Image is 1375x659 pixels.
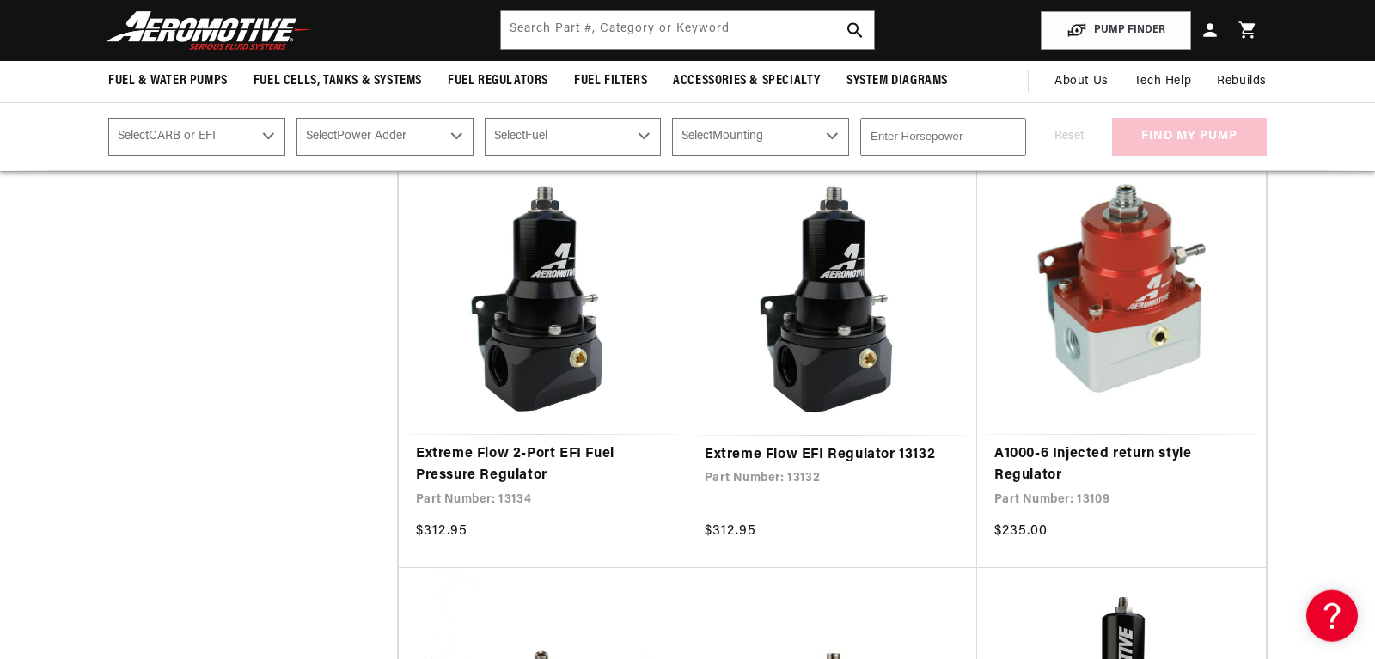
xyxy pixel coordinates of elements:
button: PUMP FINDER [1041,11,1191,50]
a: Extreme Flow 2-Port EFI Fuel Pressure Regulator [416,443,670,487]
summary: Accessories & Specialty [660,61,834,101]
span: Tech Help [1134,72,1191,91]
summary: System Diagrams [834,61,961,101]
select: Mounting [672,118,849,156]
span: Fuel Regulators [448,72,548,90]
span: Fuel & Water Pumps [108,72,228,90]
a: A1000-6 Injected return style Regulator [994,443,1249,487]
summary: Fuel Regulators [435,61,561,101]
span: Rebuilds [1217,72,1267,91]
select: Power Adder [296,118,474,156]
summary: Fuel & Water Pumps [95,61,241,101]
span: Fuel Filters [574,72,647,90]
img: Aeromotive [102,10,317,51]
button: search button [836,11,874,49]
input: Enter Horsepower [860,118,1026,156]
a: Extreme Flow EFI Regulator 13132 [705,444,960,467]
summary: Tech Help [1121,61,1204,102]
select: CARB or EFI [108,118,285,156]
span: Accessories & Specialty [673,72,821,90]
span: System Diagrams [846,72,948,90]
a: About Us [1042,61,1121,102]
select: Fuel [485,118,662,156]
summary: Fuel Filters [561,61,660,101]
span: Fuel Cells, Tanks & Systems [254,72,422,90]
input: Search by Part Number, Category or Keyword [501,11,874,49]
summary: Rebuilds [1204,61,1280,102]
summary: Fuel Cells, Tanks & Systems [241,61,435,101]
span: About Us [1054,75,1109,88]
